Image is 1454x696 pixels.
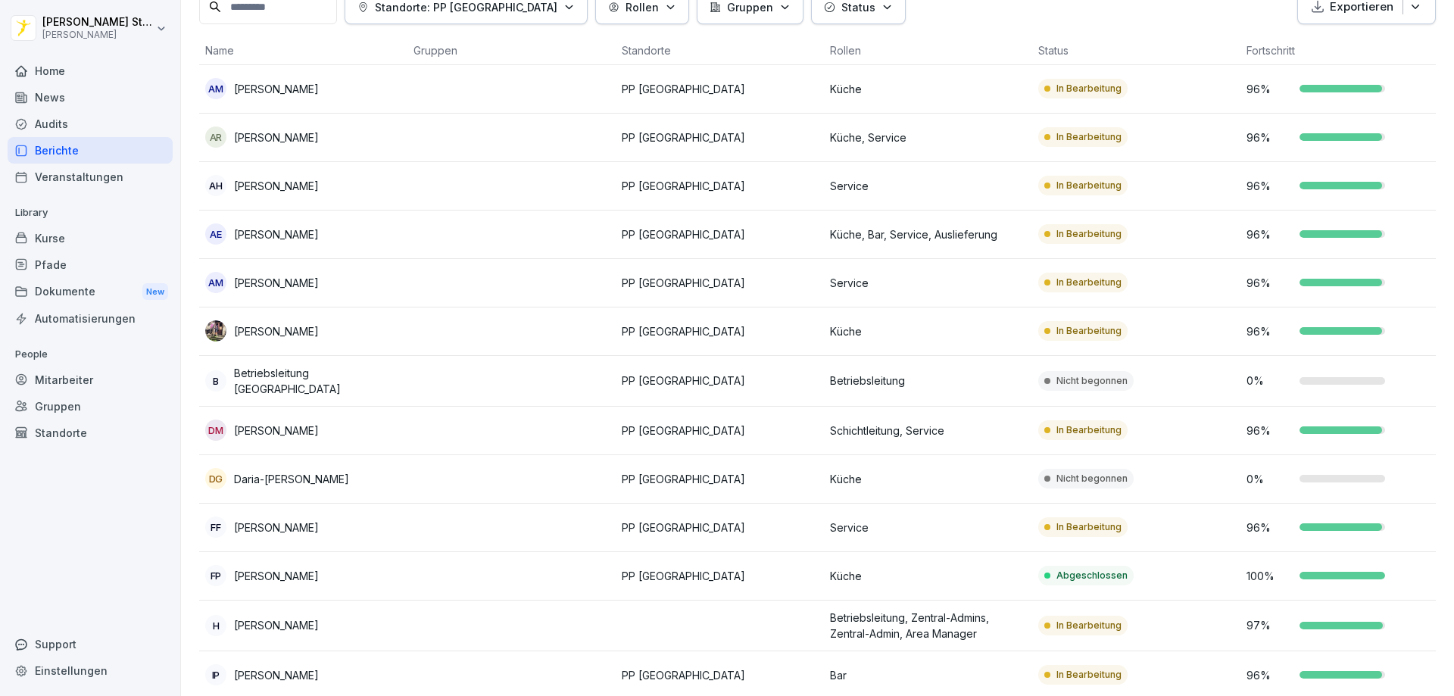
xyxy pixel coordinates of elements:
[234,568,319,584] p: [PERSON_NAME]
[8,420,173,446] a: Standorte
[8,201,173,225] p: Library
[1056,374,1128,388] p: Nicht begonnen
[622,520,818,535] p: PP [GEOGRAPHIC_DATA]
[1056,82,1122,95] p: In Bearbeitung
[42,30,153,40] p: [PERSON_NAME]
[8,657,173,684] a: Einstellungen
[8,225,173,251] a: Kurse
[622,568,818,584] p: PP [GEOGRAPHIC_DATA]
[622,81,818,97] p: PP [GEOGRAPHIC_DATA]
[234,323,319,339] p: [PERSON_NAME]
[205,370,226,392] div: B
[1247,130,1292,145] p: 96 %
[830,423,1026,439] p: Schichtleitung, Service
[8,367,173,393] div: Mitarbeiter
[205,517,226,538] div: FF
[1056,472,1128,485] p: Nicht begonnen
[1240,36,1449,65] th: Fortschritt
[622,471,818,487] p: PP [GEOGRAPHIC_DATA]
[1056,324,1122,338] p: In Bearbeitung
[1247,423,1292,439] p: 96 %
[1247,81,1292,97] p: 96 %
[830,568,1026,584] p: Küche
[1247,568,1292,584] p: 100 %
[205,615,226,636] div: H
[1247,226,1292,242] p: 96 %
[1056,619,1122,632] p: In Bearbeitung
[830,275,1026,291] p: Service
[622,423,818,439] p: PP [GEOGRAPHIC_DATA]
[830,471,1026,487] p: Küche
[205,565,226,586] div: FP
[1056,569,1128,582] p: Abgeschlossen
[622,178,818,194] p: PP [GEOGRAPHIC_DATA]
[142,283,168,301] div: New
[622,130,818,145] p: PP [GEOGRAPHIC_DATA]
[205,78,226,99] div: AM
[234,275,319,291] p: [PERSON_NAME]
[199,36,407,65] th: Name
[830,130,1026,145] p: Küche, Service
[622,667,818,683] p: PP [GEOGRAPHIC_DATA]
[234,226,319,242] p: [PERSON_NAME]
[1247,323,1292,339] p: 96 %
[234,520,319,535] p: [PERSON_NAME]
[234,81,319,97] p: [PERSON_NAME]
[830,81,1026,97] p: Küche
[1056,179,1122,192] p: In Bearbeitung
[8,84,173,111] a: News
[205,420,226,441] div: DM
[8,111,173,137] a: Audits
[8,393,173,420] a: Gruppen
[622,373,818,389] p: PP [GEOGRAPHIC_DATA]
[1056,423,1122,437] p: In Bearbeitung
[8,58,173,84] a: Home
[1247,178,1292,194] p: 96 %
[205,126,226,148] div: AR
[1247,617,1292,633] p: 97 %
[8,137,173,164] a: Berichte
[1247,520,1292,535] p: 96 %
[205,320,226,342] img: wr8oxp1g4gkzyisjm8z9sexa.png
[622,323,818,339] p: PP [GEOGRAPHIC_DATA]
[234,130,319,145] p: [PERSON_NAME]
[8,278,173,306] div: Dokumente
[1247,275,1292,291] p: 96 %
[8,631,173,657] div: Support
[830,323,1026,339] p: Küche
[234,667,319,683] p: [PERSON_NAME]
[8,251,173,278] a: Pfade
[1032,36,1240,65] th: Status
[1247,471,1292,487] p: 0 %
[407,36,616,65] th: Gruppen
[1247,667,1292,683] p: 96 %
[8,278,173,306] a: DokumenteNew
[205,223,226,245] div: AE
[1056,130,1122,144] p: In Bearbeitung
[1056,276,1122,289] p: In Bearbeitung
[830,520,1026,535] p: Service
[824,36,1032,65] th: Rollen
[830,610,1026,641] p: Betriebsleitung, Zentral-Admins, Zentral-Admin, Area Manager
[1056,668,1122,682] p: In Bearbeitung
[1247,373,1292,389] p: 0 %
[830,226,1026,242] p: Küche, Bar, Service, Auslieferung
[234,617,319,633] p: [PERSON_NAME]
[8,305,173,332] a: Automatisierungen
[205,468,226,489] div: DG
[830,667,1026,683] p: Bar
[622,226,818,242] p: PP [GEOGRAPHIC_DATA]
[830,373,1026,389] p: Betriebsleitung
[42,16,153,29] p: [PERSON_NAME] Stambolov
[8,164,173,190] div: Veranstaltungen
